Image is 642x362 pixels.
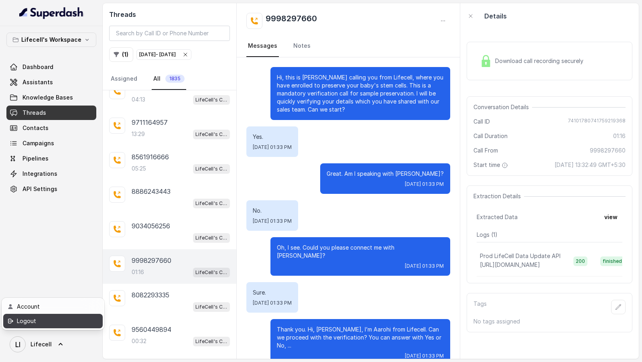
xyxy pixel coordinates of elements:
div: Logout [17,316,85,326]
span: Lifecell [30,340,52,348]
div: Lifecell [2,298,104,330]
text: LI [15,340,20,349]
div: Account [17,302,85,311]
a: Lifecell [6,333,96,356]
